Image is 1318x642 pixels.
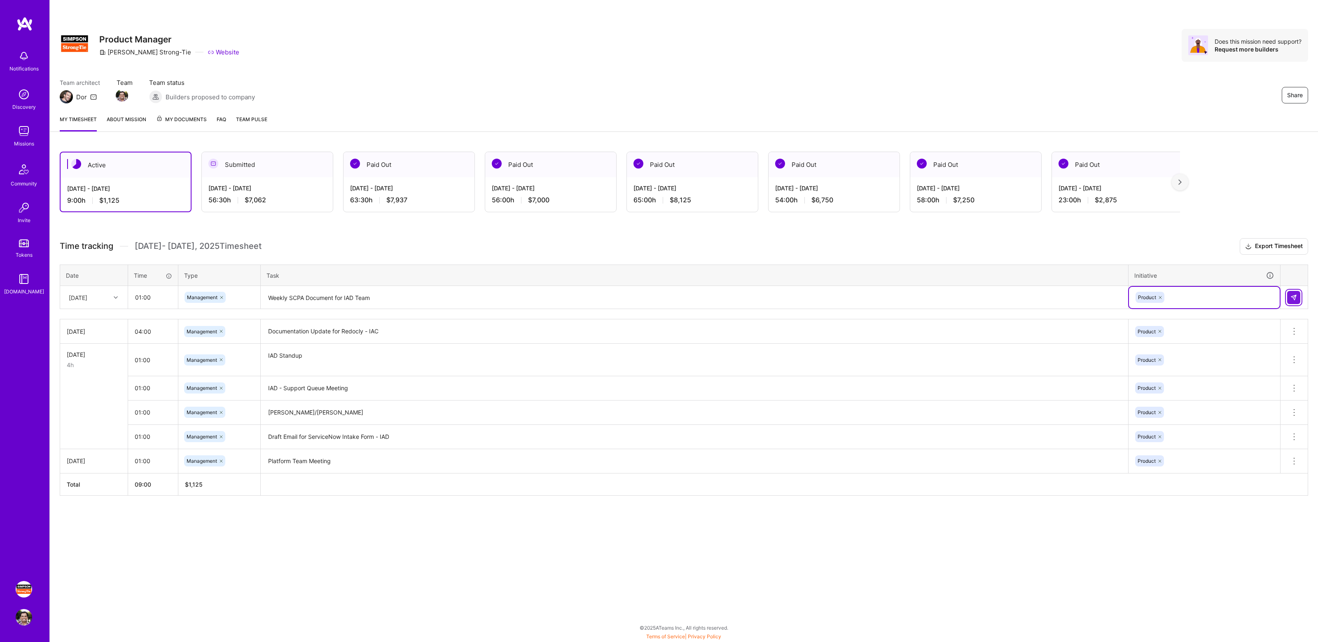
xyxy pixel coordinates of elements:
textarea: IAD - Support Queue Meeting [262,377,1127,400]
a: Team Member Avatar [117,89,127,103]
div: Initiative [1134,271,1274,280]
img: Paid Out [775,159,785,169]
a: FAQ [217,115,226,131]
a: User Avatar [14,609,34,626]
span: Time tracking [60,241,113,251]
img: bell [16,48,32,64]
div: [DATE] - [DATE] [1059,184,1176,192]
span: $7,937 [386,196,407,204]
div: Notifications [9,64,39,73]
button: Export Timesheet [1240,238,1308,255]
div: [DATE] [67,350,121,359]
span: Product [1138,385,1156,391]
img: tokens [19,239,29,247]
img: Community [14,159,34,179]
span: Management [187,409,217,415]
div: [DATE] [69,293,87,302]
span: Team status [149,78,255,87]
input: HH:MM [128,321,178,342]
span: $2,875 [1095,196,1117,204]
img: User Avatar [16,609,32,626]
a: Team Pulse [236,115,267,131]
img: teamwork [16,123,32,139]
div: 63:30 h [350,196,468,204]
div: 4h [67,361,121,369]
div: Time [134,271,172,280]
div: [DATE] [67,327,121,336]
img: Simpson Strong-Tie: Product Manager [16,581,32,597]
span: $1,125 [99,196,119,205]
h3: Product Manager [99,34,239,45]
img: Company Logo [60,29,89,59]
span: Team [117,78,133,87]
div: Paid Out [769,152,900,177]
div: 23:00 h [1059,196,1176,204]
img: Paid Out [633,159,643,169]
input: HH:MM [128,426,178,448]
textarea: IAD Standup [262,344,1127,375]
span: $6,750 [811,196,833,204]
img: logo [16,16,33,31]
img: right [1178,179,1182,185]
span: Product [1138,409,1156,415]
div: [DATE] [67,457,121,465]
span: Management [187,385,217,391]
img: Submitted [208,159,218,169]
div: Community [11,179,37,188]
div: [PERSON_NAME] Strong-Tie [99,48,191,56]
div: [DATE] - [DATE] [633,184,751,192]
div: Paid Out [344,152,474,177]
span: Product [1138,328,1156,335]
a: Terms of Service [646,633,685,640]
span: [DATE] - [DATE] , 2025 Timesheet [135,241,262,251]
div: Missions [14,139,34,148]
div: Discovery [12,103,36,111]
span: Team Pulse [236,116,267,122]
textarea: Draft Email for ServiceNow Intake Form - IAD [262,426,1127,448]
div: [DATE] - [DATE] [492,184,610,192]
span: Team architect [60,78,100,87]
input: HH:MM [128,401,178,423]
div: 56:30 h [208,196,326,204]
div: © 2025 ATeams Inc., All rights reserved. [49,617,1318,638]
a: My timesheet [60,115,97,131]
div: Tokens [16,251,33,259]
div: Submitted [202,152,333,177]
span: Management [187,294,217,300]
img: guide book [16,271,32,287]
i: icon Chevron [114,295,118,300]
i: icon Download [1245,242,1252,251]
input: HH:MM [128,450,178,472]
div: [DATE] - [DATE] [917,184,1035,192]
div: 58:00 h [917,196,1035,204]
div: 54:00 h [775,196,893,204]
img: discovery [16,86,32,103]
span: Product [1138,433,1156,440]
div: [DATE] - [DATE] [775,184,893,192]
span: $ 1,125 [185,481,203,488]
img: Avatar [1188,35,1208,55]
span: Product [1138,458,1156,464]
img: Paid Out [492,159,502,169]
a: Privacy Policy [688,633,721,640]
div: Active [61,152,191,178]
div: Does this mission need support? [1215,37,1302,45]
span: Share [1287,91,1303,99]
th: Task [261,265,1129,286]
div: Paid Out [1052,152,1183,177]
span: $7,062 [245,196,266,204]
textarea: Documentation Update for Redocly - IAC [262,320,1127,343]
div: 65:00 h [633,196,751,204]
div: [DOMAIN_NAME] [4,287,44,296]
textarea: Weekly SCPA Document for IAD Team [262,287,1127,309]
img: Paid Out [1059,159,1068,169]
span: My Documents [156,115,207,124]
div: 56:00 h [492,196,610,204]
textarea: Platform Team Meeting [262,450,1127,473]
input: HH:MM [129,286,178,308]
img: Invite [16,199,32,216]
th: Type [178,265,261,286]
i: icon CompanyGray [99,49,106,56]
input: HH:MM [128,377,178,399]
div: Invite [18,216,30,225]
